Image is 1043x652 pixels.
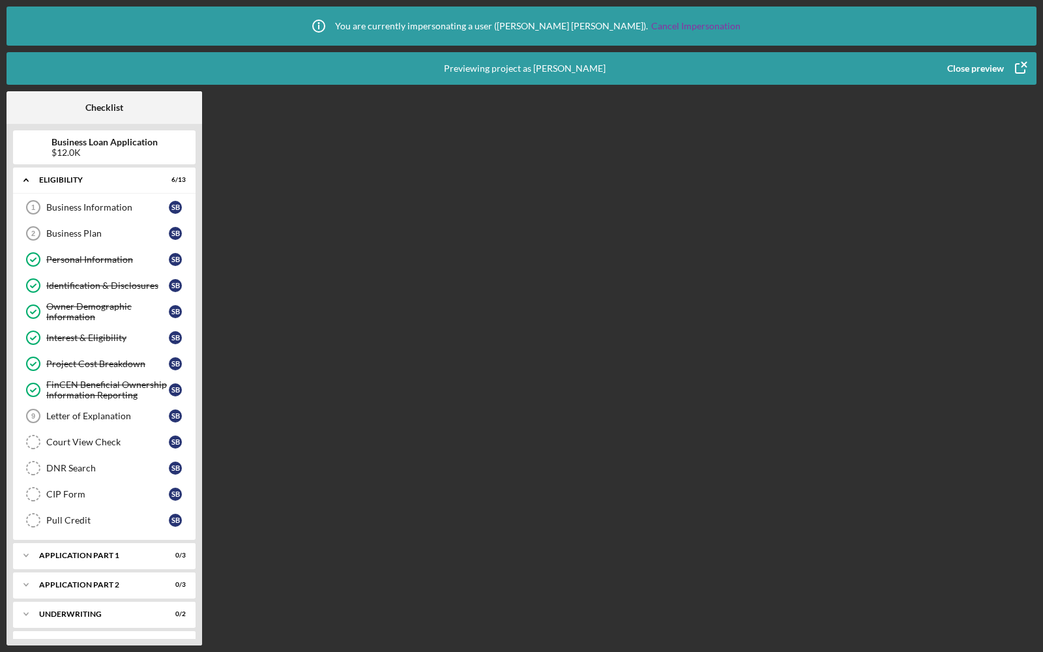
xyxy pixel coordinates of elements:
div: S B [169,201,182,214]
div: 0 / 3 [162,552,186,559]
div: Business Information [46,202,169,213]
b: Checklist [85,102,123,113]
div: S B [169,436,182,449]
div: 0 / 2 [162,610,186,618]
div: 0 / 3 [162,581,186,589]
div: Business Plan [46,228,169,239]
b: Business Loan Application [51,137,158,147]
div: 6 / 13 [162,176,186,184]
div: Application Part 2 [39,581,153,589]
div: S B [169,279,182,292]
div: DNR Search [46,463,169,473]
tspan: 9 [31,412,35,420]
div: S B [169,331,182,344]
div: Pull Credit [46,515,169,526]
div: Court View Check [46,437,169,447]
div: S B [169,227,182,240]
tspan: 1 [31,203,35,211]
div: Owner Demographic Information [46,301,169,322]
div: Previewing project as [PERSON_NAME] [444,52,606,85]
div: S B [169,357,182,370]
div: S B [169,462,182,475]
div: Letter of Explanation [46,411,169,421]
div: Personal Information [46,254,169,265]
a: Cancel Impersonation [651,21,741,31]
div: Eligibility [39,176,153,184]
div: Application Part 1 [39,552,153,559]
div: Identification & Disclosures [46,280,169,291]
div: S B [169,253,182,266]
tspan: 2 [31,230,35,237]
div: S B [169,305,182,318]
button: Close preview [934,55,1036,81]
div: CIP Form [46,489,169,499]
div: S B [169,488,182,501]
div: Interest & Eligibility [46,333,169,343]
div: FinCEN Beneficial Ownership Information Reporting [46,379,169,400]
div: Underwriting [39,610,153,618]
div: Project Cost Breakdown [46,359,169,369]
div: You are currently impersonating a user ( [PERSON_NAME] [PERSON_NAME] ). [302,10,741,42]
div: Close preview [947,55,1004,81]
div: $12.0K [51,147,158,158]
div: S B [169,409,182,422]
div: S B [169,383,182,396]
div: S B [169,514,182,527]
